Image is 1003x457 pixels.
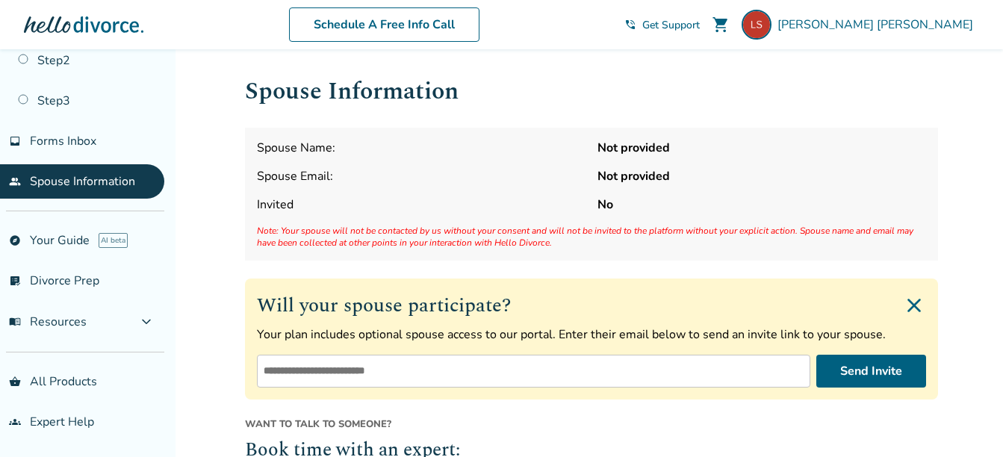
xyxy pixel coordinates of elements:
[777,16,979,33] span: [PERSON_NAME] [PERSON_NAME]
[816,355,926,388] button: Send Invite
[624,18,700,32] a: phone_in_talkGet Support
[9,316,21,328] span: menu_book
[902,293,926,317] img: Close invite form
[257,196,586,213] span: Invited
[289,7,479,42] a: Schedule A Free Info Call
[742,10,771,40] img: latonyasanders@yahoo.com
[597,140,926,156] strong: Not provided
[928,385,1003,457] iframe: Chat Widget
[9,175,21,187] span: people
[245,417,938,431] span: Want to talk to someone?
[624,19,636,31] span: phone_in_talk
[597,196,926,213] strong: No
[257,225,926,249] span: Note: Your spouse will not be contacted by us without your consent and will not be invited to the...
[642,18,700,32] span: Get Support
[9,416,21,428] span: groups
[9,234,21,246] span: explore
[137,313,155,331] span: expand_more
[257,290,926,320] h2: Will your spouse participate?
[712,16,730,34] span: shopping_cart
[257,140,586,156] span: Spouse Name:
[245,73,938,110] h1: Spouse Information
[99,233,128,248] span: AI beta
[257,168,586,184] span: Spouse Email:
[9,376,21,388] span: shopping_basket
[9,275,21,287] span: list_alt_check
[257,326,926,343] p: Your plan includes optional spouse access to our portal. Enter their email below to send an invit...
[597,168,926,184] strong: Not provided
[9,135,21,147] span: inbox
[9,314,87,330] span: Resources
[30,133,96,149] span: Forms Inbox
